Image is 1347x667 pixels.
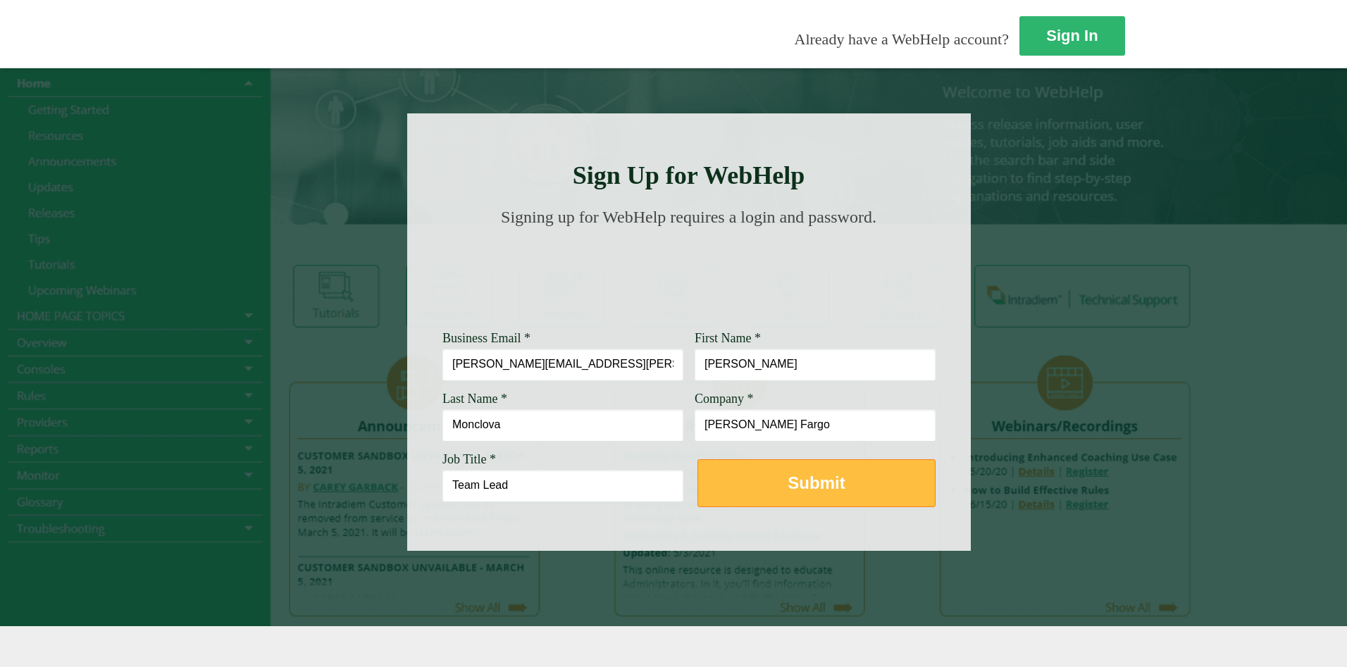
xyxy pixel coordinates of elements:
[795,30,1009,48] span: Already have a WebHelp account?
[697,459,936,507] button: Submit
[695,331,761,345] span: First Name *
[501,208,876,226] span: Signing up for WebHelp requires a login and password.
[788,473,845,492] strong: Submit
[442,452,496,466] span: Job Title *
[442,392,507,406] span: Last Name *
[695,392,754,406] span: Company *
[442,331,530,345] span: Business Email *
[1019,16,1125,56] a: Sign In
[573,161,805,189] strong: Sign Up for WebHelp
[451,241,927,311] img: Need Credentials? Sign up below. Have Credentials? Use the sign-in button.
[1046,27,1098,44] strong: Sign In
